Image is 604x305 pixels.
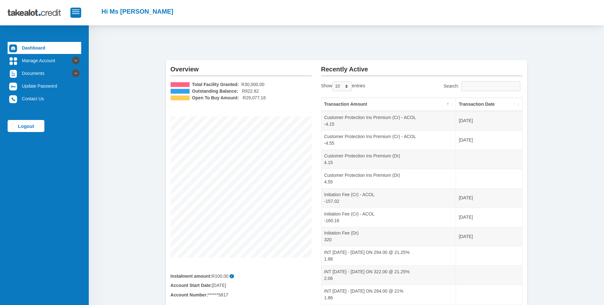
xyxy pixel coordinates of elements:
[171,273,312,280] div: R100.00
[321,227,456,246] td: Initiation Fee (Dr) 320
[171,283,212,288] b: Account Start Date:
[243,95,266,101] span: R29,077.18
[332,81,352,91] select: Showentries
[171,274,212,279] b: Instalment amount:
[456,98,522,111] th: Transaction Date: activate to sort column ascending
[101,8,173,15] h2: Hi Ms [PERSON_NAME]
[8,5,70,21] img: takealot_credit_logo.svg
[8,93,81,105] a: Contact Us
[321,188,456,208] td: Initiation Fee (Cr) - ACOL -157.02
[321,208,456,227] td: Initiation Fee (Cr) - ACOL -160.16
[321,98,456,111] th: Transaction Amount: activate to sort column descending
[461,81,520,91] input: Search:
[321,60,523,73] h2: Recently Active
[321,111,456,130] td: Customer Protection Ins Premium (Cr) - ACOL -4.15
[456,208,522,227] td: [DATE]
[8,55,81,67] a: Manage Account
[192,88,238,95] b: Outstanding Balance:
[171,60,312,73] h2: Overview
[456,111,522,130] td: [DATE]
[192,95,239,101] b: Open To Buy Amount:
[321,265,456,285] td: INT [DATE] - [DATE] ON 322.00 @ 21.25% 2.06
[230,274,234,278] span: i
[166,282,316,289] div: [DATE]
[321,169,456,188] td: Customer Protection Ins Premium (Dr) 4.55
[192,81,239,88] b: Total Facility Granted:
[321,246,456,265] td: INT [DATE] - [DATE] ON 294.00 @ 21.25% 1.88
[8,80,81,92] a: Update Password
[8,42,81,54] a: Dashboard
[321,149,456,169] td: Customer Protection Ins Premium (Dr) 4.15
[8,67,81,79] a: Documents
[241,81,264,88] span: R30,000.00
[321,130,456,150] td: Customer Protection Ins Premium (Cr) - ACOL -4.55
[8,120,44,132] a: Logout
[321,285,456,304] td: INT [DATE] - [DATE] ON 294.00 @ 21% 1.86
[456,188,522,208] td: [DATE]
[456,130,522,150] td: [DATE]
[171,292,208,297] b: Account Number:
[321,81,365,91] label: Show entries
[444,81,523,91] label: Search:
[456,227,522,246] td: [DATE]
[242,88,259,95] span: R922.82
